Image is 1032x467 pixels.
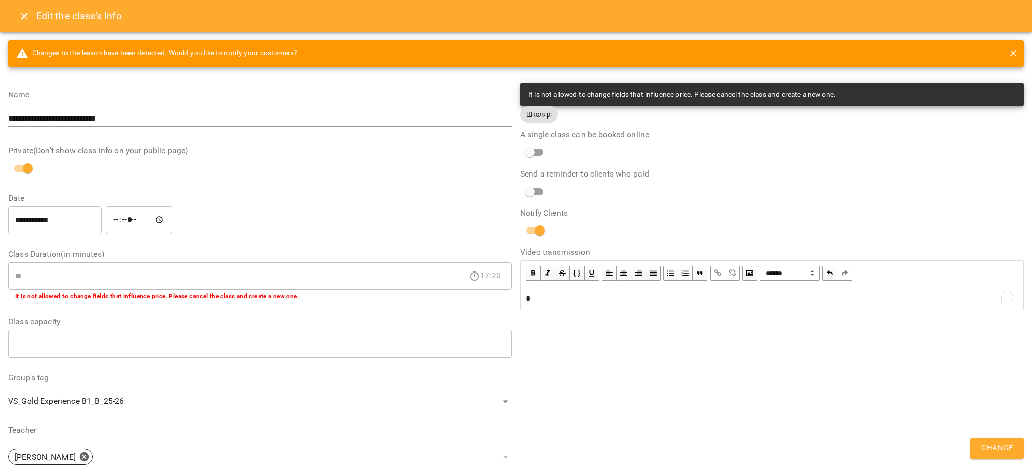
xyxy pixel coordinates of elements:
[36,8,122,24] h6: Edit the class's Info
[520,209,1024,217] label: Notify Clients
[602,266,617,281] button: Align Left
[725,266,740,281] button: Remove Link
[520,170,1024,178] label: Send a reminder to clients who paid
[710,266,725,281] button: Link
[760,266,820,281] span: Normal
[521,288,1023,309] div: To enrich screen reader interactions, please activate Accessibility in Grammarly extension settings
[541,266,555,281] button: Italic
[1007,47,1020,60] button: close
[8,426,512,434] label: Teacher
[8,318,512,326] label: Class capacity
[8,250,512,258] label: Class Duration(in minutes)
[8,147,512,155] label: Private(Don't show class info on your public page)
[526,266,541,281] button: Bold
[8,449,93,465] div: [PERSON_NAME]
[16,47,298,60] span: Changes to the lesson have been detected. Would you like to notify your customers?
[646,266,661,281] button: Align Justify
[742,266,757,281] button: Image
[837,266,852,281] button: Redo
[8,374,512,382] label: Group's tag
[631,266,646,281] button: Align Right
[981,442,1013,455] span: Change
[822,266,837,281] button: Undo
[678,266,693,281] button: OL
[8,194,512,202] label: Date
[617,266,631,281] button: Align Center
[970,438,1024,459] button: Change
[520,248,1024,256] label: Video transmission
[570,266,585,281] button: Monospace
[15,293,299,300] b: It is not allowed to change fields that influence price. Please cancel the class and create a new...
[663,266,678,281] button: UL
[12,4,36,28] button: Close
[528,86,836,104] div: It is not allowed to change fields that influence price. Please cancel the class and create a new...
[520,131,1024,139] label: A single class can be booked online
[520,110,558,120] span: Школярі
[760,266,820,281] select: Block type
[585,266,599,281] button: Underline
[8,91,512,99] label: Name
[693,266,707,281] button: Blockquote
[555,266,570,281] button: Strikethrough
[8,394,512,410] div: VS_Gold Experience B1_B_25-26
[15,451,76,463] p: [PERSON_NAME]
